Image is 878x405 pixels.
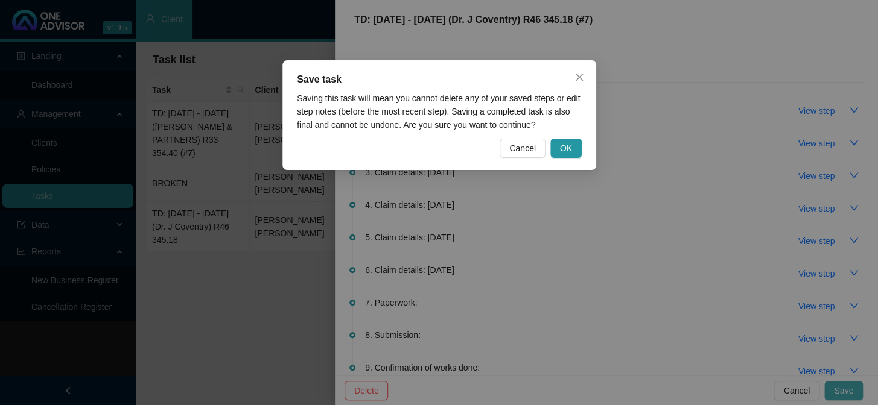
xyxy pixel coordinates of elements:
[559,142,571,155] span: OK
[509,142,536,155] span: Cancel
[570,67,589,87] button: Close
[500,139,546,158] button: Cancel
[574,72,584,82] span: close
[297,72,582,87] div: Save task
[297,92,582,131] div: Saving this task will mean you cannot delete any of your saved steps or edit step notes (before t...
[550,139,581,158] button: OK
